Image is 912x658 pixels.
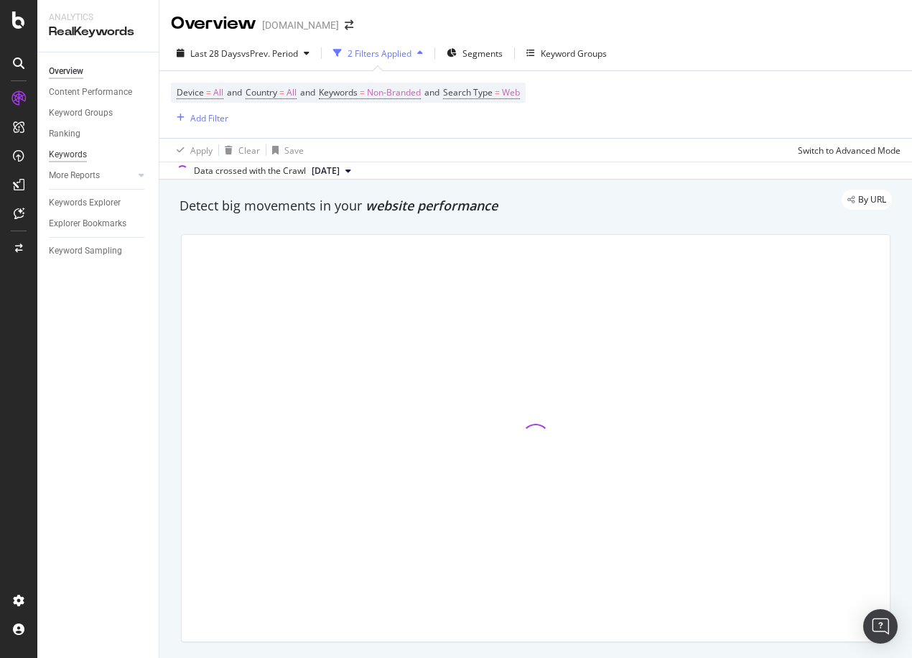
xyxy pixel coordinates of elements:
[495,86,500,98] span: =
[219,139,260,162] button: Clear
[284,144,304,157] div: Save
[49,85,149,100] a: Content Performance
[541,47,607,60] div: Keyword Groups
[49,64,83,79] div: Overview
[441,42,508,65] button: Segments
[792,139,901,162] button: Switch to Advanced Mode
[49,106,113,121] div: Keyword Groups
[49,147,149,162] a: Keywords
[246,86,277,98] span: Country
[49,11,147,24] div: Analytics
[49,168,100,183] div: More Reports
[279,86,284,98] span: =
[360,86,365,98] span: =
[306,162,357,180] button: [DATE]
[49,216,126,231] div: Explorer Bookmarks
[348,47,411,60] div: 2 Filters Applied
[858,195,886,204] span: By URL
[262,18,339,32] div: [DOMAIN_NAME]
[171,42,315,65] button: Last 28 DaysvsPrev. Period
[49,126,80,142] div: Ranking
[171,109,228,126] button: Add Filter
[266,139,304,162] button: Save
[49,244,122,259] div: Keyword Sampling
[49,64,149,79] a: Overview
[171,139,213,162] button: Apply
[345,20,353,30] div: arrow-right-arrow-left
[367,83,421,103] span: Non-Branded
[171,11,256,36] div: Overview
[227,86,242,98] span: and
[177,86,204,98] span: Device
[312,164,340,177] span: 2025 Sep. 5th
[49,168,134,183] a: More Reports
[238,144,260,157] div: Clear
[443,86,493,98] span: Search Type
[190,112,228,124] div: Add Filter
[206,86,211,98] span: =
[49,126,149,142] a: Ranking
[213,83,223,103] span: All
[49,85,132,100] div: Content Performance
[327,42,429,65] button: 2 Filters Applied
[863,609,898,644] div: Open Intercom Messenger
[319,86,358,98] span: Keywords
[287,83,297,103] span: All
[190,47,241,60] span: Last 28 Days
[49,106,149,121] a: Keyword Groups
[49,147,87,162] div: Keywords
[300,86,315,98] span: and
[502,83,520,103] span: Web
[521,42,613,65] button: Keyword Groups
[49,195,149,210] a: Keywords Explorer
[194,164,306,177] div: Data crossed with the Crawl
[424,86,439,98] span: and
[49,244,149,259] a: Keyword Sampling
[241,47,298,60] span: vs Prev. Period
[190,144,213,157] div: Apply
[49,24,147,40] div: RealKeywords
[462,47,503,60] span: Segments
[842,190,892,210] div: legacy label
[49,216,149,231] a: Explorer Bookmarks
[49,195,121,210] div: Keywords Explorer
[798,144,901,157] div: Switch to Advanced Mode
